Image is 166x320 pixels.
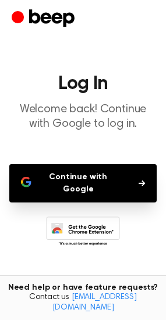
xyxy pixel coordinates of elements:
a: Beep [12,8,77,30]
a: [EMAIL_ADDRESS][DOMAIN_NAME] [52,293,137,312]
p: Welcome back! Continue with Google to log in. [9,102,157,131]
button: Continue with Google [9,164,157,202]
h1: Log In [9,74,157,93]
span: Contact us [7,293,159,313]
